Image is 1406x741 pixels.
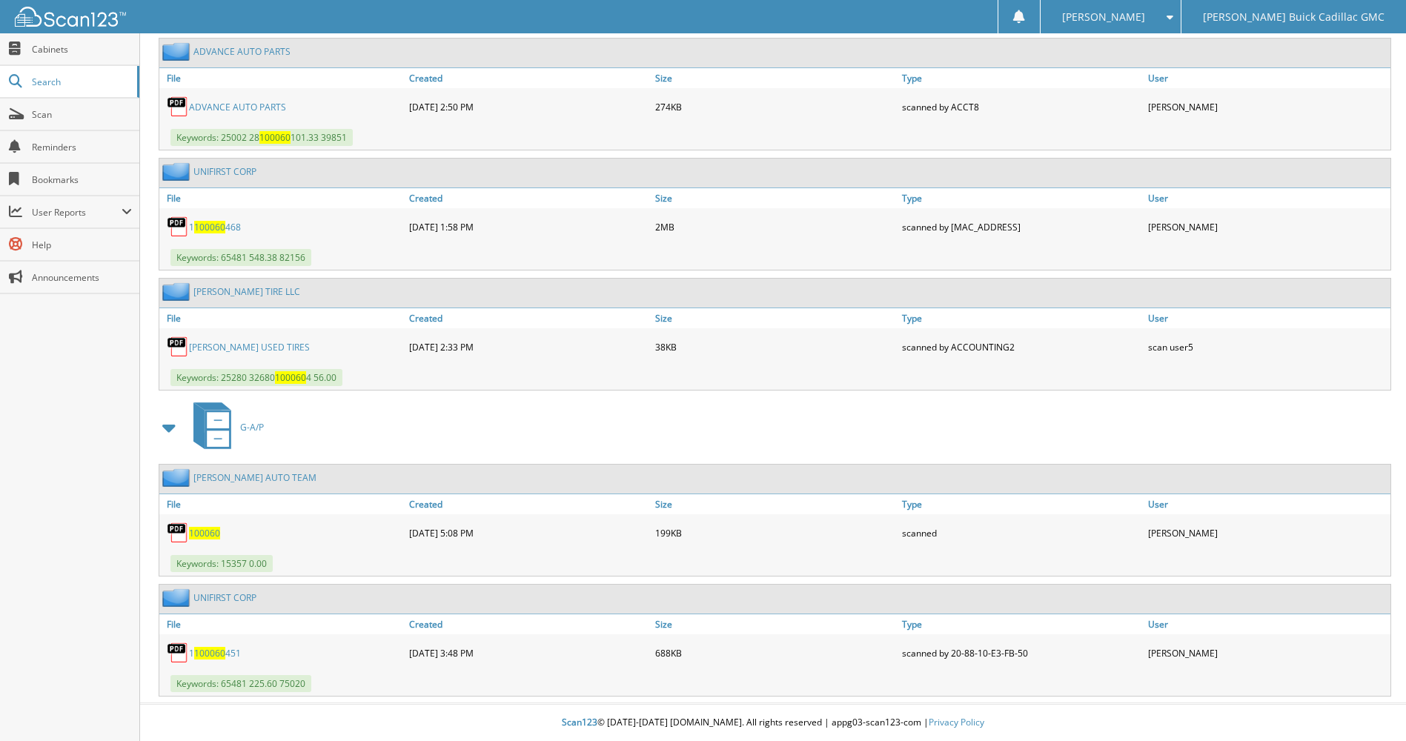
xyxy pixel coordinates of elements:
a: File [159,494,405,514]
a: User [1144,494,1390,514]
img: scan123-logo-white.svg [15,7,126,27]
a: [PERSON_NAME] AUTO TEAM [193,471,316,484]
span: User Reports [32,206,122,219]
a: Type [898,68,1144,88]
div: [PERSON_NAME] [1144,638,1390,668]
div: [DATE] 3:48 PM [405,638,651,668]
a: Created [405,614,651,634]
div: scan user5 [1144,332,1390,362]
div: scanned by ACCOUNTING2 [898,332,1144,362]
a: UNIFIRST CORP [193,165,256,178]
a: Type [898,188,1144,208]
a: Created [405,308,651,328]
img: PDF.png [167,642,189,664]
a: ADVANCE AUTO PARTS [193,45,291,58]
div: [DATE] 5:08 PM [405,518,651,548]
img: PDF.png [167,96,189,118]
span: [PERSON_NAME] Buick Cadillac GMC [1203,13,1385,21]
span: [PERSON_NAME] [1062,13,1145,21]
span: Reminders [32,141,132,153]
span: Keywords: 65481 225.60 75020 [170,675,311,692]
a: Type [898,494,1144,514]
img: PDF.png [167,522,189,544]
a: 100060 [189,527,220,539]
a: User [1144,614,1390,634]
div: [DATE] 2:33 PM [405,332,651,362]
span: Help [32,239,132,251]
a: Size [651,68,898,88]
span: 100060 [194,221,225,233]
div: [PERSON_NAME] [1144,518,1390,548]
img: PDF.png [167,216,189,238]
span: 100060 [259,131,291,144]
span: Scan [32,108,132,121]
a: User [1144,68,1390,88]
a: Created [405,188,651,208]
img: folder2.png [162,162,193,181]
div: [PERSON_NAME] [1144,212,1390,242]
a: 1100060451 [189,647,241,659]
a: Size [651,614,898,634]
img: folder2.png [162,588,193,607]
div: 688KB [651,638,898,668]
a: User [1144,308,1390,328]
img: PDF.png [167,336,189,358]
a: File [159,188,405,208]
a: File [159,68,405,88]
a: Type [898,614,1144,634]
span: Announcements [32,271,132,284]
a: [PERSON_NAME] TIRE LLC [193,285,300,298]
div: © [DATE]-[DATE] [DOMAIN_NAME]. All rights reserved | appg03-scan123-com | [140,705,1406,741]
span: Bookmarks [32,173,132,186]
div: scanned [898,518,1144,548]
a: Privacy Policy [929,716,984,728]
img: folder2.png [162,42,193,61]
span: Keywords: 25002 28 101.33 39851 [170,129,353,146]
span: Scan123 [562,716,597,728]
span: Search [32,76,130,88]
a: ADVANCE AUTO PARTS [189,101,286,113]
a: 1100060468 [189,221,241,233]
a: Type [898,308,1144,328]
iframe: Chat Widget [1332,670,1406,741]
img: folder2.png [162,468,193,487]
a: Created [405,494,651,514]
a: G-A/P [185,398,264,456]
a: Created [405,68,651,88]
div: [PERSON_NAME] [1144,92,1390,122]
div: [DATE] 1:58 PM [405,212,651,242]
img: folder2.png [162,282,193,301]
a: User [1144,188,1390,208]
span: 100060 [275,371,306,384]
span: Keywords: 15357 0.00 [170,555,273,572]
span: Cabinets [32,43,132,56]
div: scanned by [MAC_ADDRESS] [898,212,1144,242]
a: File [159,308,405,328]
div: scanned by 20-88-10-E3-FB-50 [898,638,1144,668]
a: Size [651,308,898,328]
div: 2MB [651,212,898,242]
a: Size [651,188,898,208]
span: Keywords: 65481 548.38 82156 [170,249,311,266]
div: 38KB [651,332,898,362]
div: scanned by ACCT8 [898,92,1144,122]
a: Size [651,494,898,514]
div: [DATE] 2:50 PM [405,92,651,122]
a: UNIFIRST CORP [193,591,256,604]
span: G-A/P [240,421,264,433]
a: File [159,614,405,634]
span: 100060 [194,647,225,659]
div: 199KB [651,518,898,548]
span: Keywords: 25280 32680 4 56.00 [170,369,342,386]
a: [PERSON_NAME] USED TIRES [189,341,310,353]
div: 274KB [651,92,898,122]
